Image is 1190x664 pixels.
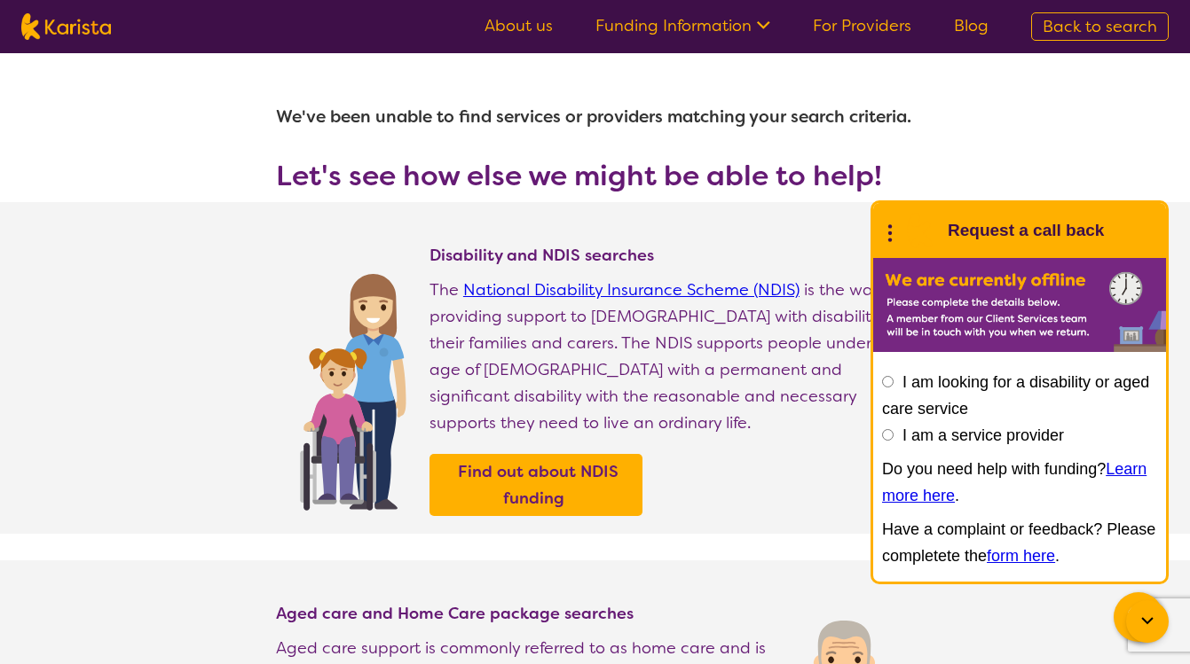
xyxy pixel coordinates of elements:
h3: Let's see how else we might be able to help! [276,160,915,191]
b: Find out about NDIS funding [458,461,619,509]
a: form here [987,547,1055,565]
h1: We've been unable to find services or providers matching your search criteria. [276,96,915,138]
h4: Aged care and Home Care package searches [276,603,774,624]
button: Channel Menu [1114,592,1163,642]
h4: Disability and NDIS searches [430,245,915,266]
img: Karista logo [21,13,111,40]
p: The is the way of providing support to [DEMOGRAPHIC_DATA] with disability, their families and car... [430,277,915,436]
a: Blog [954,15,989,36]
a: For Providers [813,15,911,36]
h1: Request a call back [948,217,1104,244]
img: Karista offline chat form to request call back [873,258,1166,352]
img: Find NDIS and Disability services and providers [294,262,412,511]
img: Karista [902,213,937,248]
a: Back to search [1031,12,1169,41]
p: Do you need help with funding? . [882,456,1157,509]
a: About us [485,15,553,36]
span: Back to search [1043,16,1157,37]
a: Funding Information [595,15,770,36]
a: National Disability Insurance Scheme (NDIS) [463,279,800,301]
label: I am a service provider [902,426,1064,444]
p: Have a complaint or feedback? Please completete the . [882,516,1157,569]
a: Find out about NDIS funding [434,458,638,512]
label: I am looking for a disability or aged care service [882,373,1149,418]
